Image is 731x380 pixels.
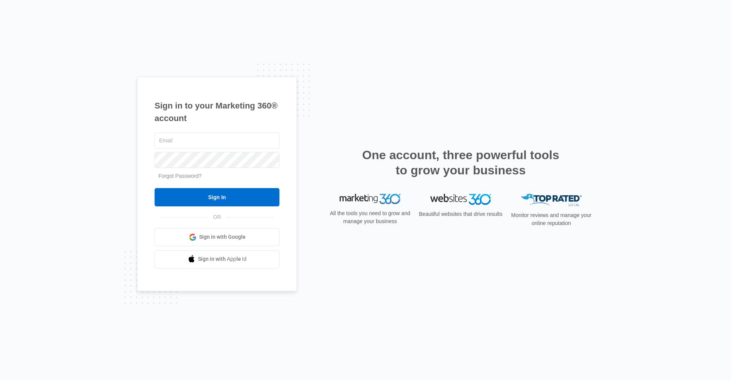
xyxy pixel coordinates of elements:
[208,213,227,221] span: OR
[198,255,247,263] span: Sign in with Apple Id
[360,147,562,178] h2: One account, three powerful tools to grow your business
[155,188,279,206] input: Sign In
[155,250,279,268] a: Sign in with Apple Id
[155,133,279,148] input: Email
[509,211,594,227] p: Monitor reviews and manage your online reputation
[155,228,279,246] a: Sign in with Google
[199,233,246,241] span: Sign in with Google
[327,209,413,225] p: All the tools you need to grow and manage your business
[158,173,202,179] a: Forgot Password?
[418,210,503,218] p: Beautiful websites that drive results
[155,99,279,125] h1: Sign in to your Marketing 360® account
[430,194,491,205] img: Websites 360
[521,194,582,206] img: Top Rated Local
[340,194,401,204] img: Marketing 360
